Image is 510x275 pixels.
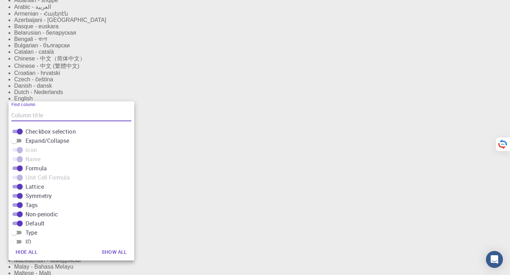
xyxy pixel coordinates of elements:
[14,42,70,48] a: Bulgarian - български
[25,228,38,237] span: Type
[10,245,43,259] button: Hide all
[25,164,47,172] span: Formula
[14,5,49,11] span: Assistance
[8,101,134,261] div: Columns
[14,76,53,82] a: Czech - čeština
[486,251,503,268] div: Open Intercom Messenger
[14,264,73,270] a: Malay - Bahasa Melayu
[14,30,76,36] a: Belarusian - беларуская
[25,201,38,209] span: Tags
[25,127,76,136] span: Checkbox selection
[14,55,85,62] a: Chinese - 中文（简体中文）
[14,23,58,29] a: Basque - euskara
[14,70,60,76] a: Croatian - hrvatski
[25,219,45,228] span: Default
[14,49,54,55] a: Catalan - català
[14,17,106,23] a: Azerbaijani - [GEOGRAPHIC_DATA]
[25,146,37,154] span: Icon
[11,110,131,121] input: Column title
[14,4,51,10] a: Arabic - ‎‫العربية‬‎
[14,89,63,95] a: Dutch - Nederlands
[14,63,79,69] a: Chinese - 中文 (繁體中文)
[25,136,69,145] span: Expand/Collapse
[14,36,47,42] a: Bengali - বাংলা
[25,192,52,200] span: Symmetry
[25,238,31,246] span: ID
[25,155,41,163] span: Name
[14,95,33,101] a: English
[96,245,133,259] button: Show all
[14,83,52,89] a: Danish - dansk
[25,210,58,218] span: Non-periodic
[11,101,35,107] label: Find column
[25,173,70,182] span: Unit Cell Formula
[25,182,44,191] span: Lattice
[14,11,68,17] a: Armenian - Հայերէն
